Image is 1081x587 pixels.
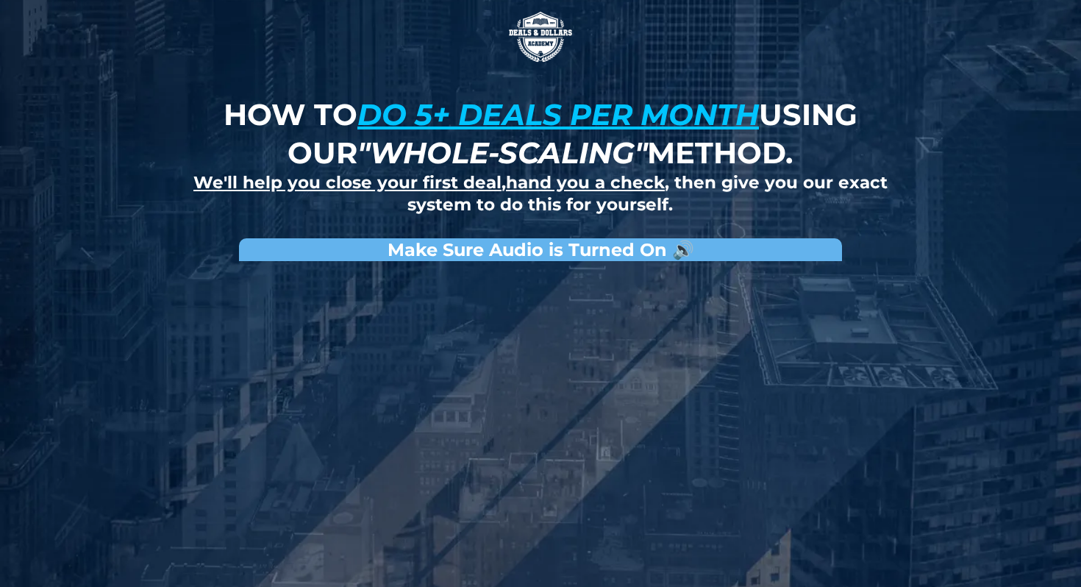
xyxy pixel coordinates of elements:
[388,239,694,260] strong: Make Sure Audio is Turned On 🔊
[357,135,647,171] em: "whole-scaling"
[193,172,888,215] strong: , , then give you our exact system to do this for yourself.
[224,96,857,171] strong: How to using our method.
[506,172,665,193] u: hand you a check
[357,96,759,132] u: do 5+ deals per month
[193,172,502,193] u: We'll help you close your first deal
